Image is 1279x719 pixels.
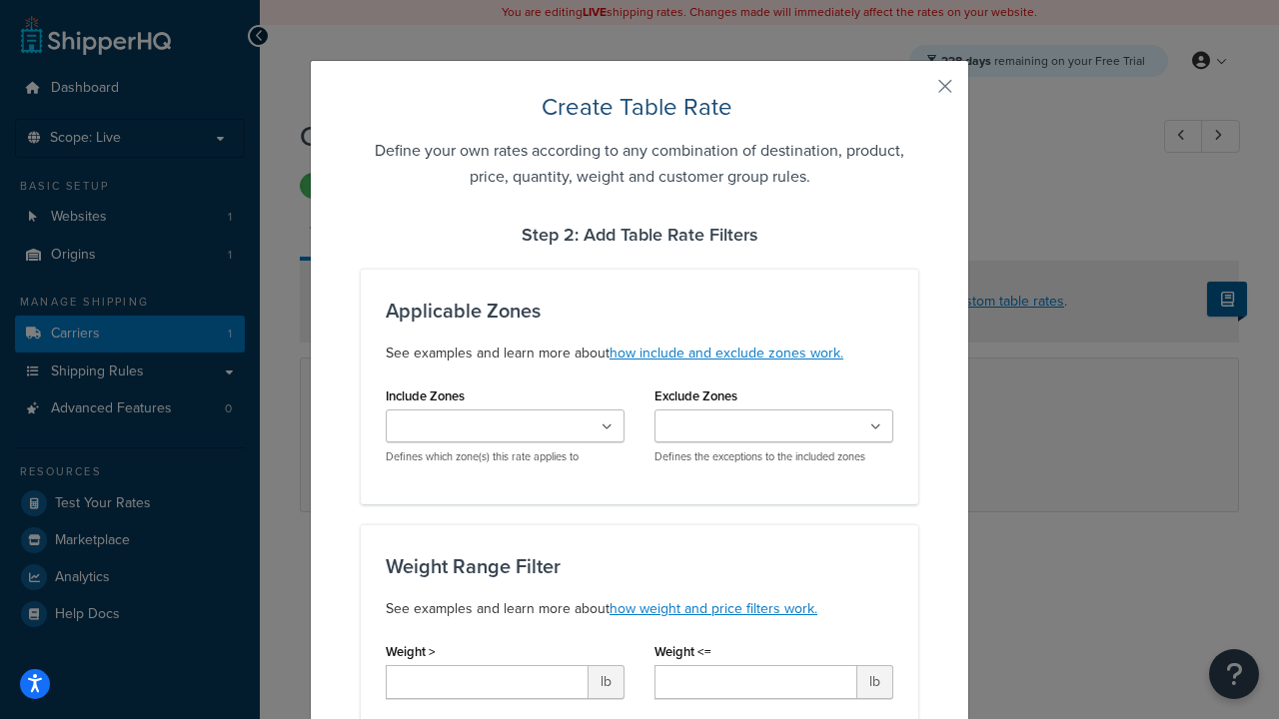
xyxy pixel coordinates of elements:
[654,449,893,464] p: Defines the exceptions to the included zones
[386,342,893,365] p: See examples and learn more about
[386,555,893,577] h3: Weight Range Filter
[361,222,918,249] h4: Step 2: Add Table Rate Filters
[386,644,436,659] label: Weight >
[857,665,893,699] span: lb
[610,598,817,619] a: how weight and price filters work.
[386,449,625,464] p: Defines which zone(s) this rate applies to
[386,388,465,403] label: Include Zones
[610,343,843,363] a: how include and exclude zones work.
[654,644,711,659] label: Weight <=
[361,138,918,190] h5: Define your own rates according to any combination of destination, product, price, quantity, weig...
[589,665,625,699] span: lb
[361,91,918,123] h2: Create Table Rate
[386,597,893,621] p: See examples and learn more about
[386,300,893,322] h3: Applicable Zones
[654,388,737,403] label: Exclude Zones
